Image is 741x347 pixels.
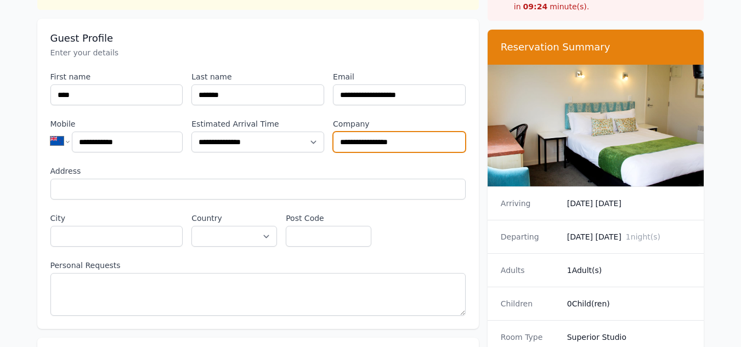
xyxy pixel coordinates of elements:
[501,298,558,309] dt: Children
[567,298,691,309] dd: 0 Child(ren)
[191,71,324,82] label: Last name
[501,198,558,209] dt: Arriving
[50,71,183,82] label: First name
[567,231,691,242] dd: [DATE] [DATE]
[50,166,466,177] label: Address
[286,213,371,224] label: Post Code
[191,213,277,224] label: Country
[567,332,691,343] dd: Superior Studio
[501,265,558,276] dt: Adults
[523,2,548,11] strong: 09 : 24
[488,65,704,186] img: Superior Studio
[626,232,660,241] span: 1 night(s)
[567,198,691,209] dd: [DATE] [DATE]
[50,47,466,58] p: Enter your details
[50,260,466,271] label: Personal Requests
[191,118,324,129] label: Estimated Arrival Time
[501,231,558,242] dt: Departing
[50,118,183,129] label: Mobile
[333,118,466,129] label: Company
[50,32,466,45] h3: Guest Profile
[333,71,466,82] label: Email
[50,213,183,224] label: City
[501,41,691,54] h3: Reservation Summary
[567,265,691,276] dd: 1 Adult(s)
[501,332,558,343] dt: Room Type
